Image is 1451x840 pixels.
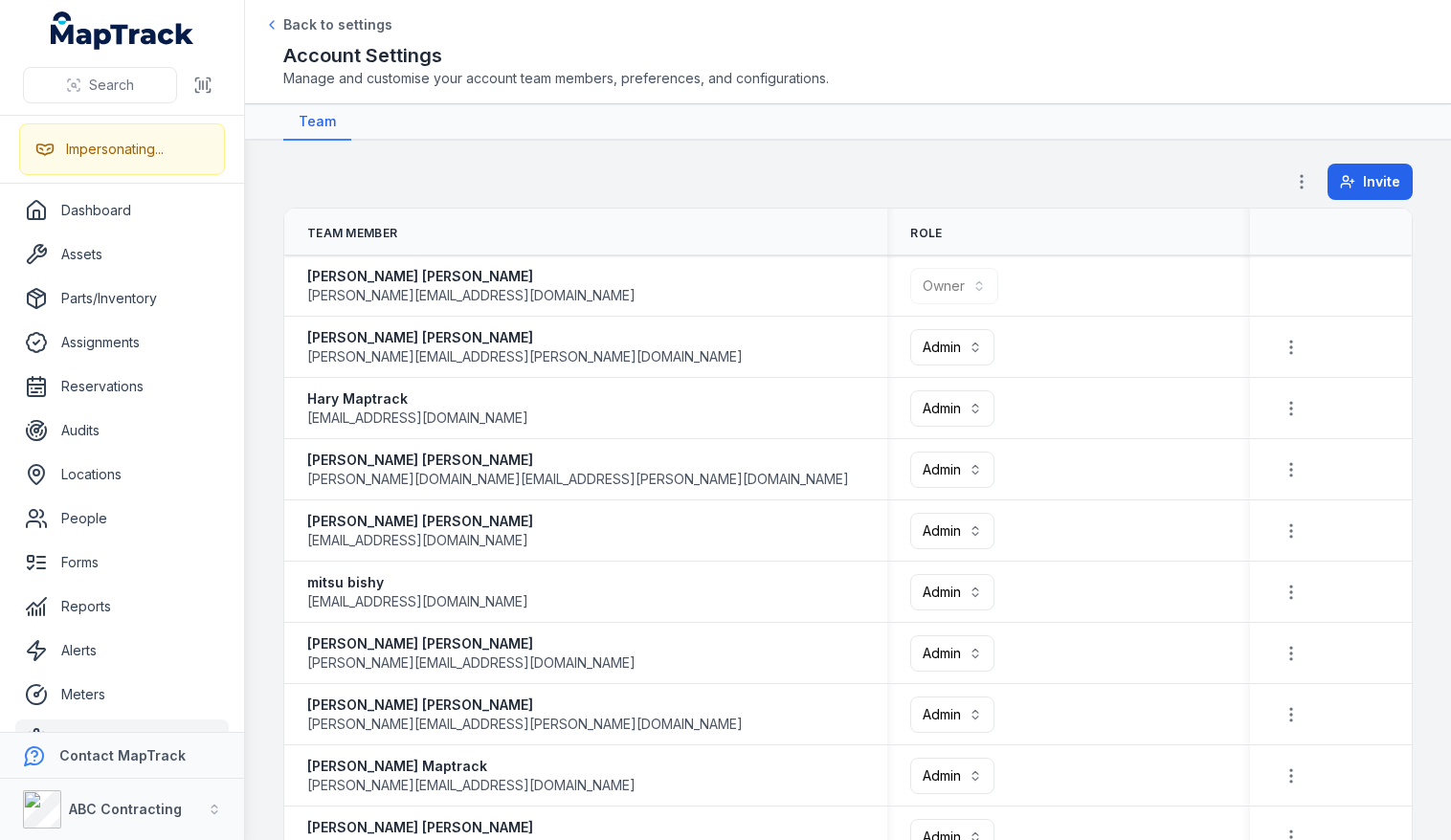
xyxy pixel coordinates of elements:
[307,653,636,673] span: [PERSON_NAME][EMAIL_ADDRESS][DOMAIN_NAME]
[59,747,186,763] strong: Contact MapTrack
[15,411,229,450] a: Audits
[910,226,942,241] span: Role
[307,267,636,286] strong: [PERSON_NAME] [PERSON_NAME]
[910,390,994,427] button: Admin
[15,719,229,758] a: Settings
[1328,164,1413,200] button: Invite
[307,512,533,531] strong: [PERSON_NAME] [PERSON_NAME]
[910,696,994,733] button: Admin
[307,389,528,409] strong: Hary Maptrack
[307,776,636,795] span: [PERSON_NAME][EMAIL_ADDRESS][DOMAIN_NAME]
[89,76,134,95] span: Search
[15,279,229,318] a: Parts/Inventory
[910,452,994,488] button: Admin
[910,329,994,365] button: Admin
[307,226,397,241] span: Team Member
[15,323,229,362] a: Assignments
[307,531,528,550] span: [EMAIL_ADDRESS][DOMAIN_NAME]
[15,631,229,670] a: Alerts
[910,574,994,610] button: Admin
[264,15,392,34] a: Back to settings
[1363,172,1400,191] span: Invite
[15,587,229,626] a: Reports
[15,191,229,230] a: Dashboard
[23,67,177,103] button: Search
[307,347,743,366] span: [PERSON_NAME][EMAIL_ADDRESS][PERSON_NAME][DOMAIN_NAME]
[69,801,182,817] strong: ABC Contracting
[283,69,1413,88] span: Manage and customise your account team members, preferences, and configurations.
[283,42,1413,69] h2: Account Settings
[307,451,849,470] strong: [PERSON_NAME] [PERSON_NAME]
[15,499,229,538] a: People
[910,513,994,549] button: Admin
[307,818,636,837] strong: [PERSON_NAME] [PERSON_NAME]
[15,455,229,494] a: Locations
[51,11,194,50] a: MapTrack
[307,409,528,428] span: [EMAIL_ADDRESS][DOMAIN_NAME]
[307,757,636,776] strong: [PERSON_NAME] Maptrack
[307,573,528,592] strong: mitsu bishy
[66,140,164,159] div: Impersonating...
[307,634,636,653] strong: [PERSON_NAME] [PERSON_NAME]
[910,758,994,794] button: Admin
[307,470,849,489] span: [PERSON_NAME][DOMAIN_NAME][EMAIL_ADDRESS][PERSON_NAME][DOMAIN_NAME]
[307,286,636,305] span: [PERSON_NAME][EMAIL_ADDRESS][DOMAIN_NAME]
[307,592,528,611] span: [EMAIL_ADDRESS][DOMAIN_NAME]
[307,715,743,734] span: [PERSON_NAME][EMAIL_ADDRESS][PERSON_NAME][DOMAIN_NAME]
[15,675,229,714] a: Meters
[15,235,229,274] a: Assets
[283,104,351,141] a: Team
[15,367,229,406] a: Reservations
[15,543,229,582] a: Forms
[307,328,743,347] strong: [PERSON_NAME] [PERSON_NAME]
[307,696,743,715] strong: [PERSON_NAME] [PERSON_NAME]
[283,15,392,34] span: Back to settings
[910,635,994,672] button: Admin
